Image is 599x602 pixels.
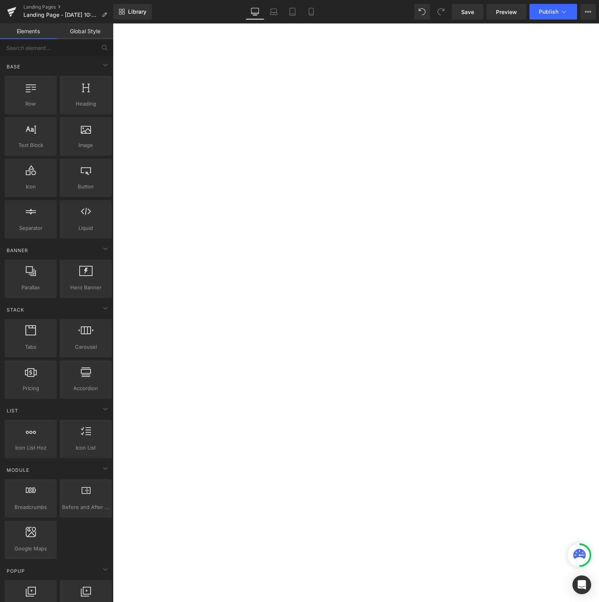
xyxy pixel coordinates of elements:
[433,4,449,20] button: Redo
[246,4,264,20] a: Desktop
[62,100,109,108] span: Heading
[7,384,54,392] span: Pricing
[487,4,526,20] a: Preview
[580,4,596,20] button: More
[6,306,25,314] span: Stack
[62,183,109,191] span: Button
[7,183,54,191] span: Icon
[57,23,113,39] a: Global Style
[7,343,54,351] span: Tabs
[7,224,54,232] span: Separator
[23,4,113,10] a: Landing Pages
[7,444,54,452] span: Icon List Hoz
[414,4,430,20] button: Undo
[113,4,152,20] a: New Library
[6,466,30,474] span: Module
[62,343,109,351] span: Carousel
[572,575,591,594] div: Open Intercom Messenger
[128,8,146,15] span: Library
[264,4,283,20] a: Laptop
[6,63,21,70] span: Base
[23,12,98,18] span: Landing Page - [DATE] 10:51:49
[7,283,54,292] span: Parallax
[62,224,109,232] span: Liquid
[6,407,19,414] span: List
[62,141,109,149] span: Image
[461,8,474,16] span: Save
[283,4,302,20] a: Tablet
[6,567,26,575] span: Popup
[7,503,54,511] span: Breadcrumbs
[7,100,54,108] span: Row
[62,283,109,292] span: Hero Banner
[529,4,577,20] button: Publish
[539,9,558,15] span: Publish
[7,141,54,149] span: Text Block
[62,384,109,392] span: Accordion
[6,247,29,254] span: Banner
[7,545,54,553] span: Google Maps
[62,503,109,511] span: Before and After Images
[496,8,517,16] span: Preview
[302,4,321,20] a: Mobile
[62,444,109,452] span: Icon List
